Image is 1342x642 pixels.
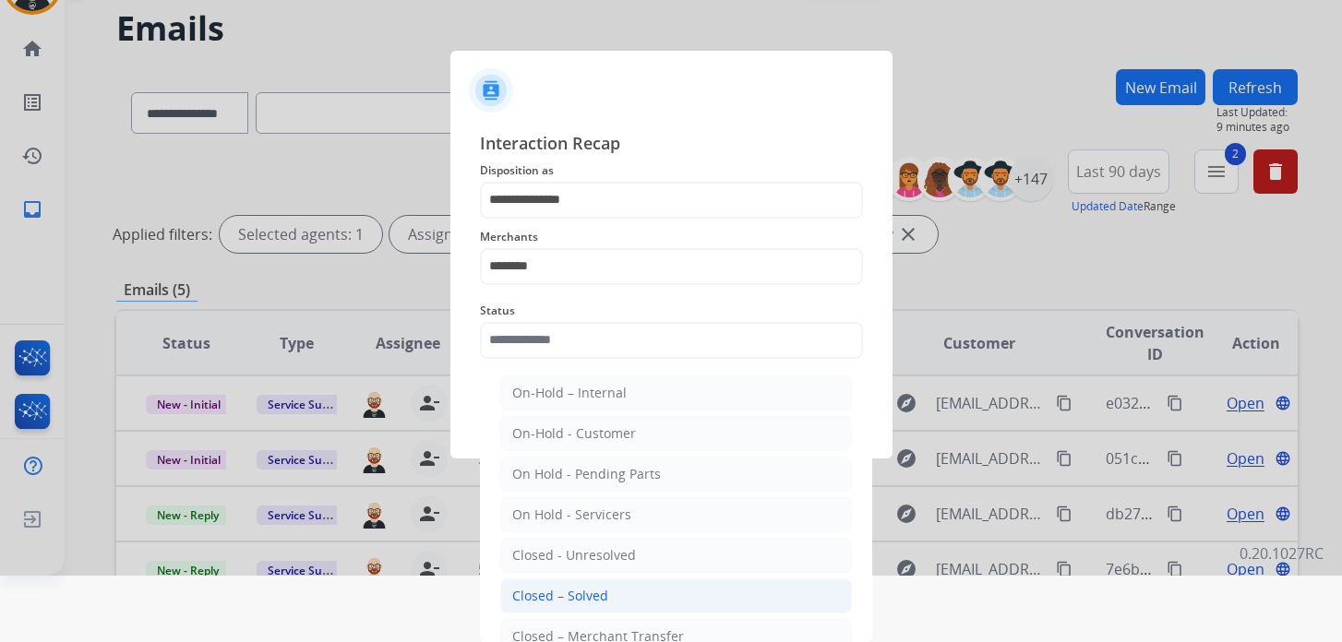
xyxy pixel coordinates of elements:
span: Status [480,300,863,322]
span: Merchants [480,226,863,248]
span: Interaction Recap [480,130,863,160]
div: Closed – Solved [512,587,608,605]
div: On Hold - Servicers [512,505,631,524]
div: On-Hold – Internal [512,384,627,402]
span: Disposition as [480,160,863,182]
div: Closed - Unresolved [512,546,636,565]
div: On-Hold - Customer [512,424,636,443]
img: contactIcon [469,68,513,113]
p: 0.20.1027RC [1240,542,1324,565]
div: On Hold - Pending Parts [512,465,661,483]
